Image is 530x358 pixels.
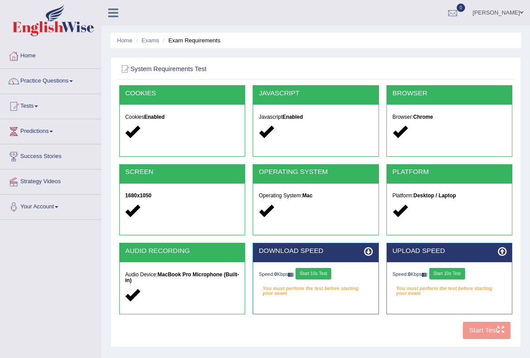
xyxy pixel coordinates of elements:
h5: Audio Device: [125,272,239,283]
h5: Operating System: [259,193,373,199]
a: Predictions [0,119,101,141]
h5: Cookies [125,114,239,120]
h2: DOWNLOAD SPEED [259,247,373,255]
a: Strategy Videos [0,170,101,192]
h2: PLATFORM [393,168,507,176]
h5: Browser: [393,114,507,120]
li: Exam Requirements [161,36,220,45]
div: Speed: Kbps [259,268,373,281]
strong: Mac [302,192,312,199]
a: Practice Questions [0,69,101,91]
a: Tests [0,94,101,116]
strong: 1680x1050 [125,192,151,199]
a: Your Account [0,195,101,217]
h2: System Requirements Test [119,64,363,75]
h2: COOKIES [125,90,239,97]
div: Speed: Kbps [393,268,507,281]
h2: UPLOAD SPEED [393,247,507,255]
strong: 0 [408,271,411,277]
h2: SCREEN [125,168,239,176]
em: You must perform the test before starting your exam [393,283,507,295]
h2: BROWSER [393,90,507,97]
a: Home [0,44,101,66]
strong: Enabled [144,114,164,120]
a: Success Stories [0,144,101,166]
h5: Platform: [393,193,507,199]
button: Start 10s Test [295,268,331,279]
img: ajax-loader-fb-connection.gif [422,273,428,277]
strong: Chrome [413,114,433,120]
h5: Javascript [259,114,373,120]
a: Exams [142,37,159,44]
h2: JAVASCRIPT [259,90,373,97]
strong: Desktop / Laptop [413,192,456,199]
em: You must perform the test before starting your exam [259,283,373,295]
strong: 0 [274,271,277,277]
a: Home [117,37,132,44]
strong: MacBook Pro Microphone (Built-in) [125,271,239,283]
span: 0 [457,4,466,12]
h2: OPERATING SYSTEM [259,168,373,176]
img: ajax-loader-fb-connection.gif [288,273,294,277]
strong: Enabled [283,114,303,120]
button: Start 10s Test [429,268,465,279]
h2: AUDIO RECORDING [125,247,239,255]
